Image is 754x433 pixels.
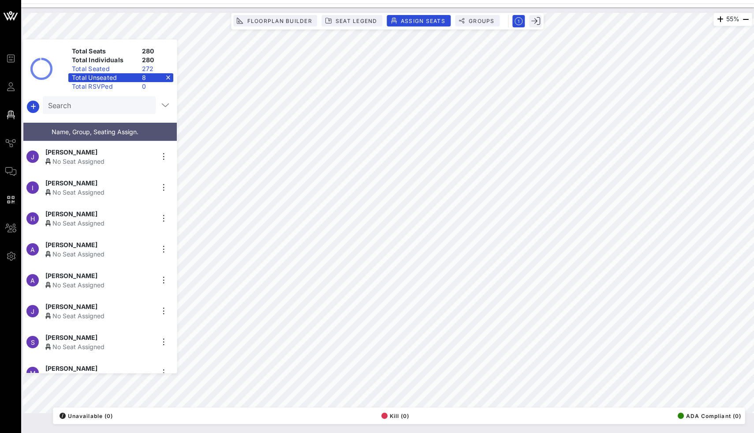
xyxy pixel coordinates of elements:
span: J [31,153,34,161]
span: M [30,369,36,377]
button: Kill (0) [379,410,410,422]
div: No Seat Assigned [45,311,154,320]
span: Assign Seats [400,18,445,24]
span: [PERSON_NAME] [45,178,97,188]
button: Groups [455,15,500,26]
span: Floorplan Builder [246,18,312,24]
span: [PERSON_NAME] [45,364,97,373]
button: /Unavailable (0) [57,410,113,422]
div: No Seat Assigned [45,188,154,197]
span: [PERSON_NAME] [45,271,97,280]
span: [PERSON_NAME] [45,147,97,157]
div: 280 [138,56,173,64]
span: J [31,308,34,315]
div: 0 [138,82,173,91]
button: Assign Seats [387,15,451,26]
span: Groups [468,18,495,24]
div: 55% [713,13,752,26]
span: Kill (0) [381,413,410,419]
span: Name, Group, Seating Assign. [52,128,138,136]
div: No Seat Assigned [45,280,154,290]
div: Total Unseated [68,73,138,82]
span: I [32,184,34,192]
span: [PERSON_NAME] [45,333,97,342]
div: 272 [138,64,173,73]
div: No Seat Assigned [45,218,154,228]
div: Total Individuals [68,56,138,64]
span: H [30,215,35,222]
span: A [30,246,35,253]
span: [PERSON_NAME] [45,209,97,218]
span: [PERSON_NAME] [45,302,97,311]
button: ADA Compliant (0) [675,410,741,422]
button: Seat Legend [322,15,383,26]
span: ADA Compliant (0) [678,413,741,419]
div: Total Seats [68,47,138,56]
div: No Seat Assigned [45,157,154,166]
div: 280 [138,47,173,56]
div: / [60,413,66,419]
div: Total RSVPed [68,82,138,91]
span: A [30,277,35,284]
div: No Seat Assigned [45,342,154,351]
span: [PERSON_NAME] [45,240,97,249]
div: No Seat Assigned [45,249,154,259]
span: Unavailable (0) [60,413,113,419]
div: 8 [138,73,173,82]
div: Total Seated [68,64,138,73]
span: Seat Legend [335,18,377,24]
span: S [31,339,35,346]
button: Floorplan Builder [233,15,317,26]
